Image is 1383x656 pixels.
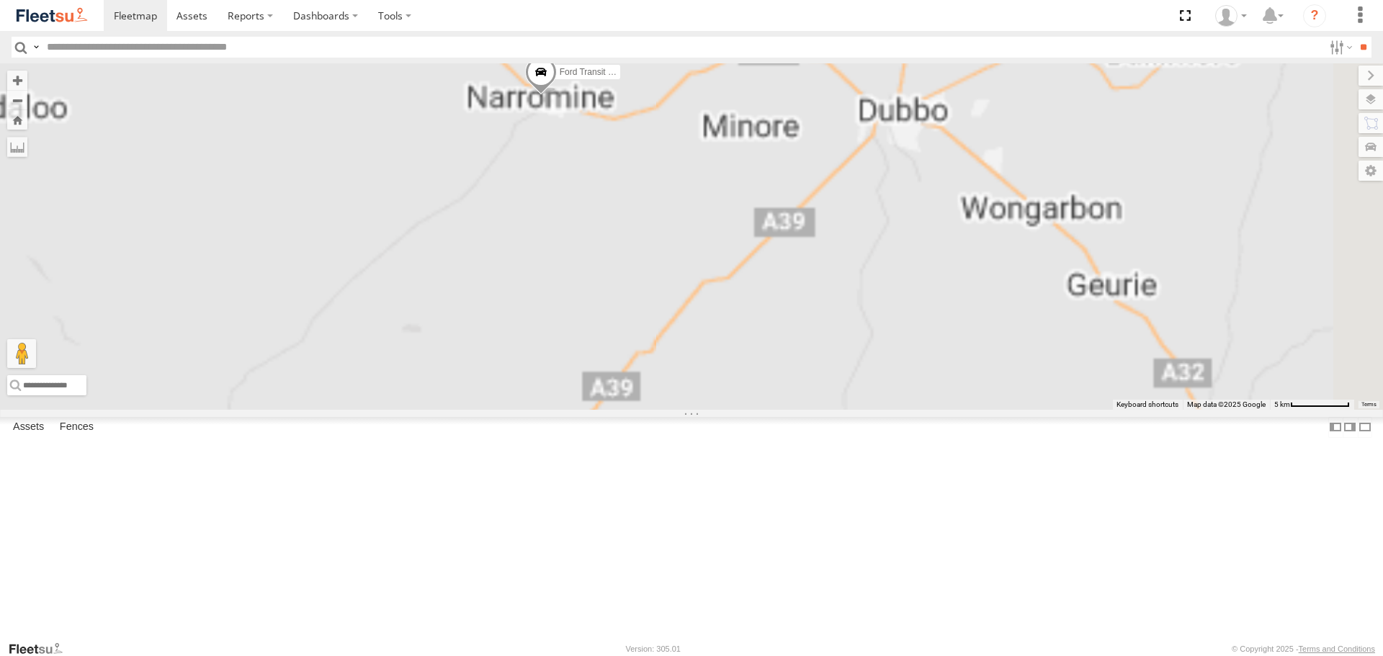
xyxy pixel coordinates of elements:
a: Terms [1361,401,1377,407]
span: Ford Transit 2019 [560,67,627,77]
div: Version: 305.01 [626,644,681,653]
div: Stephanie Renton [1210,5,1252,27]
button: Map Scale: 5 km per 79 pixels [1270,400,1354,410]
label: Fences [53,418,101,438]
a: Visit our Website [8,642,74,656]
label: Dock Summary Table to the Right [1343,417,1357,438]
label: Measure [7,137,27,157]
label: Search Filter Options [1324,37,1355,58]
span: Map data ©2025 Google [1187,400,1266,408]
button: Keyboard shortcuts [1116,400,1178,410]
label: Assets [6,418,51,438]
span: 5 km [1274,400,1290,408]
button: Zoom Home [7,110,27,130]
button: Drag Pegman onto the map to open Street View [7,339,36,368]
button: Zoom in [7,71,27,90]
div: © Copyright 2025 - [1232,644,1375,653]
label: Dock Summary Table to the Left [1328,417,1343,438]
button: Zoom out [7,90,27,110]
i: ? [1303,4,1326,27]
img: fleetsu-logo-horizontal.svg [14,6,89,25]
label: Search Query [30,37,42,58]
a: Terms and Conditions [1299,644,1375,653]
label: Map Settings [1359,161,1383,181]
label: Hide Summary Table [1358,417,1372,438]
